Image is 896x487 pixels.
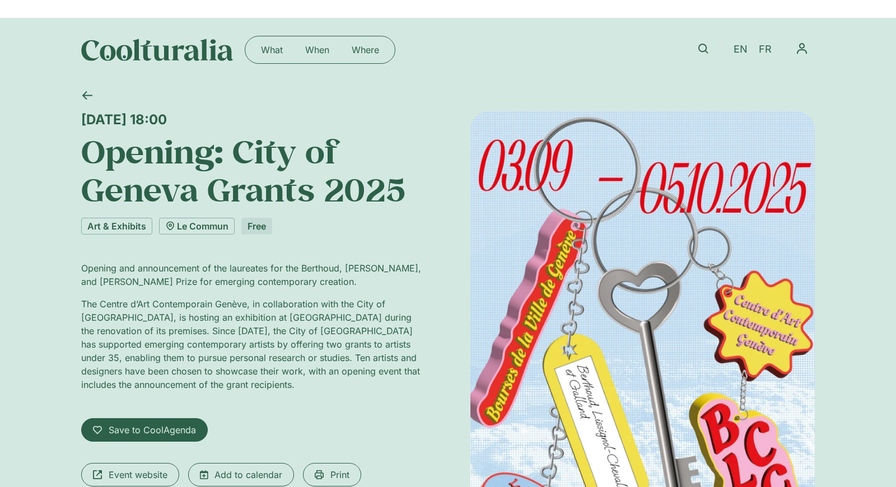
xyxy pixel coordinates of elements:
[81,132,426,209] h1: Opening: City of Geneva Grants 2025
[188,463,294,486] a: Add to calendar
[759,44,772,55] span: FR
[250,41,294,59] a: What
[81,418,208,442] a: Save to CoolAgenda
[789,36,815,62] button: Menu Toggle
[109,468,167,481] span: Event website
[241,218,272,235] div: Free
[81,218,152,235] a: Art & Exhibits
[330,468,349,481] span: Print
[734,44,748,55] span: EN
[753,41,777,58] a: FR
[294,41,340,59] a: When
[303,463,361,486] a: Print
[250,41,390,59] nav: Menu
[789,36,815,62] nav: Menu
[214,468,282,481] span: Add to calendar
[340,41,390,59] a: Where
[109,423,196,437] span: Save to CoolAgenda
[159,218,235,235] a: Le Commun
[81,463,179,486] a: Event website
[728,41,753,58] a: EN
[81,261,426,288] p: Opening and announcement of the laureates for the Berthoud, [PERSON_NAME], and [PERSON_NAME] Priz...
[81,111,426,128] div: [DATE] 18:00
[81,297,426,391] p: The Centre d’Art Contemporain Genève, in collaboration with the City of [GEOGRAPHIC_DATA], is hos...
